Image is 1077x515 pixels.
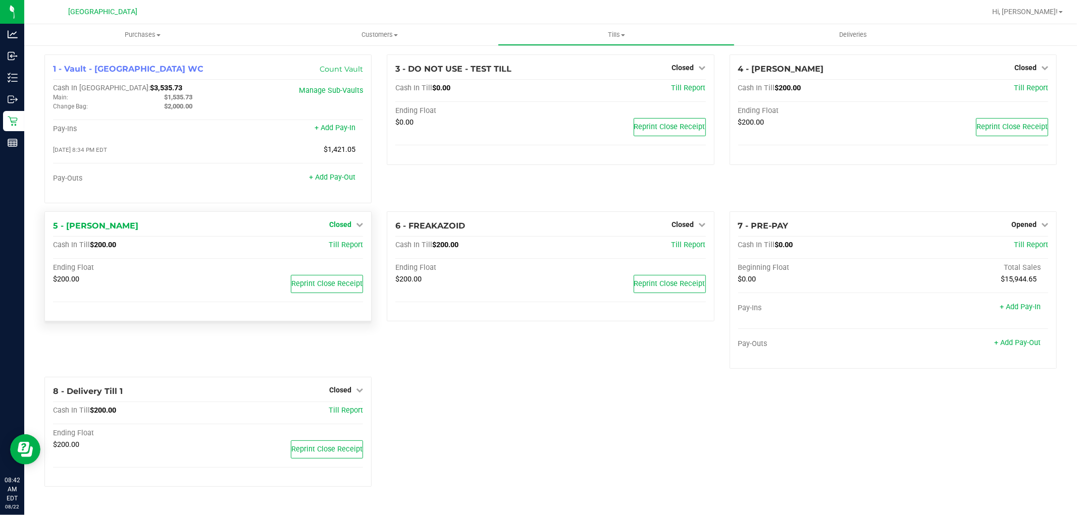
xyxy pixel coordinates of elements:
[8,29,18,39] inline-svg: Analytics
[8,94,18,104] inline-svg: Outbound
[299,86,363,95] a: Manage Sub-Vaults
[329,241,363,249] a: Till Report
[8,51,18,61] inline-svg: Inbound
[309,173,355,182] a: + Add Pay-Out
[775,241,793,249] span: $0.00
[738,106,893,116] div: Ending Float
[53,94,68,101] span: Main:
[53,241,90,249] span: Cash In Till
[738,241,775,249] span: Cash In Till
[735,24,971,45] a: Deliveries
[291,279,363,288] span: Reprint Close Receipt
[69,8,138,16] span: [GEOGRAPHIC_DATA]
[315,124,355,132] a: + Add Pay-In
[395,221,465,231] span: 6 - FREAKAZOID
[24,30,261,39] span: Purchases
[738,339,893,349] div: Pay-Outs
[634,275,706,293] button: Reprint Close Receipt
[498,24,735,45] a: Tills
[672,64,694,72] span: Closed
[150,84,182,92] span: $3,535.73
[10,434,40,465] iframe: Resource center
[53,146,107,153] span: [DATE] 8:34 PM EDT
[1014,241,1048,249] a: Till Report
[53,64,203,74] span: 1 - Vault - [GEOGRAPHIC_DATA] WC
[672,220,694,228] span: Closed
[992,8,1058,16] span: Hi, [PERSON_NAME]!
[291,275,363,293] button: Reprint Close Receipt
[738,84,775,92] span: Cash In Till
[164,93,192,101] span: $1,535.73
[634,279,705,288] span: Reprint Close Receipt
[53,275,79,283] span: $200.00
[498,30,734,39] span: Tills
[329,220,351,228] span: Closed
[672,241,706,249] a: Till Report
[432,241,458,249] span: $200.00
[395,275,422,283] span: $200.00
[53,406,90,415] span: Cash In Till
[53,103,88,110] span: Change Bag:
[53,440,79,449] span: $200.00
[738,118,764,127] span: $200.00
[8,73,18,83] inline-svg: Inventory
[291,445,363,453] span: Reprint Close Receipt
[1014,84,1048,92] a: Till Report
[5,476,20,503] p: 08:42 AM EDT
[8,138,18,148] inline-svg: Reports
[738,304,893,313] div: Pay-Ins
[738,64,824,74] span: 4 - [PERSON_NAME]
[324,145,355,154] span: $1,421.05
[1011,220,1037,228] span: Opened
[775,84,801,92] span: $200.00
[1001,275,1037,283] span: $15,944.65
[53,174,208,183] div: Pay-Outs
[395,118,414,127] span: $0.00
[977,123,1048,131] span: Reprint Close Receipt
[395,64,511,74] span: 3 - DO NOT USE - TEST TILL
[53,386,123,396] span: 8 - Delivery Till 1
[53,263,208,272] div: Ending Float
[320,65,363,74] a: Count Vault
[53,84,150,92] span: Cash In [GEOGRAPHIC_DATA]:
[291,440,363,459] button: Reprint Close Receipt
[738,275,756,283] span: $0.00
[738,263,893,272] div: Beginning Float
[395,84,432,92] span: Cash In Till
[672,84,706,92] a: Till Report
[976,118,1048,136] button: Reprint Close Receipt
[90,406,116,415] span: $200.00
[395,106,550,116] div: Ending Float
[1000,303,1041,311] a: + Add Pay-In
[53,429,208,438] div: Ending Float
[738,221,789,231] span: 7 - PRE-PAY
[261,24,498,45] a: Customers
[8,116,18,126] inline-svg: Retail
[262,30,497,39] span: Customers
[53,125,208,134] div: Pay-Ins
[1014,64,1037,72] span: Closed
[329,386,351,394] span: Closed
[329,406,363,415] a: Till Report
[634,123,705,131] span: Reprint Close Receipt
[90,241,116,249] span: $200.00
[826,30,881,39] span: Deliveries
[634,118,706,136] button: Reprint Close Receipt
[164,102,192,110] span: $2,000.00
[24,24,261,45] a: Purchases
[893,263,1048,272] div: Total Sales
[432,84,450,92] span: $0.00
[994,338,1041,347] a: + Add Pay-Out
[5,503,20,510] p: 08/22
[53,221,138,231] span: 5 - [PERSON_NAME]
[395,263,550,272] div: Ending Float
[395,241,432,249] span: Cash In Till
